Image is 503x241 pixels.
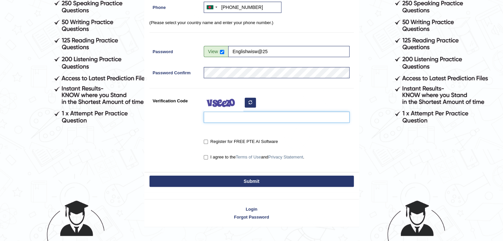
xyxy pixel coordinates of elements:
label: Verification Code [149,95,201,104]
input: I agree to theTerms of UseandPrivacy Statement. [204,155,208,159]
input: Register for FREE PTE AI Software [204,140,208,144]
input: Show/Hide Password [220,50,224,54]
label: Phone [149,2,201,11]
label: I agree to the and . [204,154,304,160]
label: Password Confirm [149,67,201,76]
a: Forgot Password [145,214,359,220]
a: Terms of Use [236,155,261,159]
button: Submit [149,176,354,187]
a: Login [145,206,359,212]
a: Privacy Statement [268,155,303,159]
p: (Please select your country name and enter your phone number.) [149,19,354,26]
label: Password [149,46,201,55]
input: +880 1812-345678 [204,2,281,13]
div: Bangladesh (বাংলাদেশ): +880 [204,2,219,13]
label: Register for FREE PTE AI Software [204,138,278,145]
